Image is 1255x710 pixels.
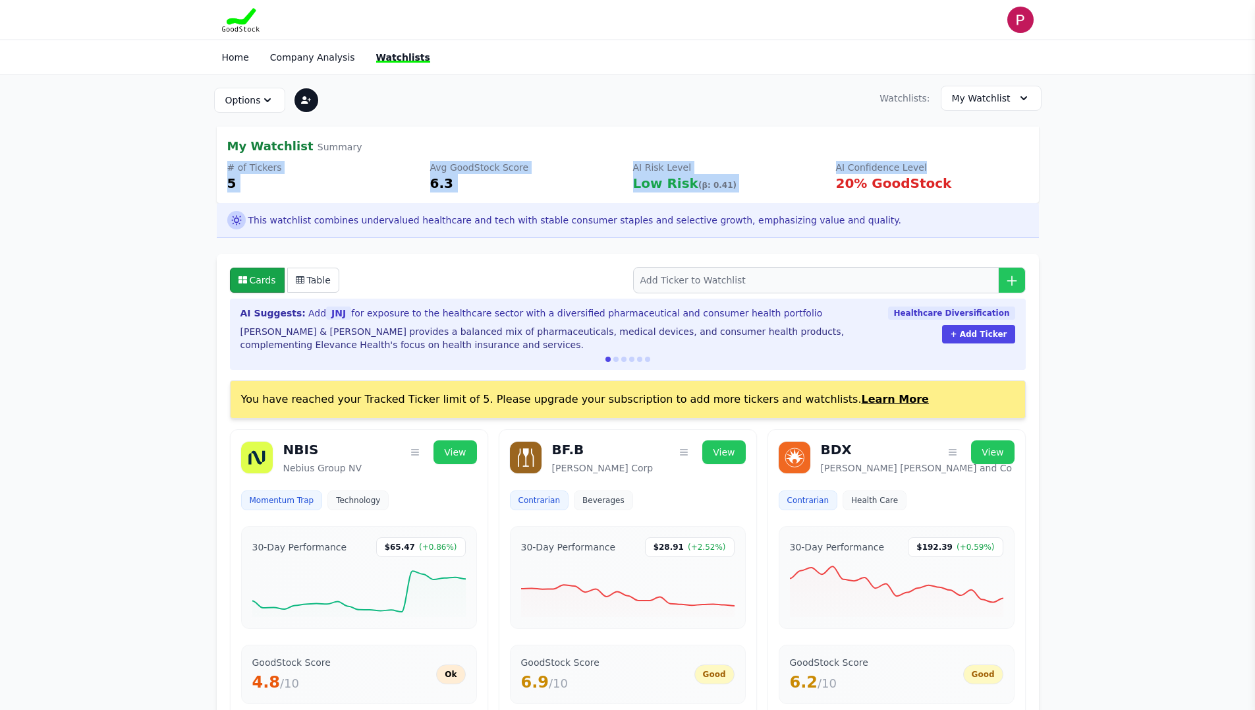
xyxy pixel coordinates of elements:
span: Momentum Trap [250,495,314,506]
span: Contrarian [787,495,829,506]
div: 20% GoodStock [836,174,1028,192]
span: /10 [818,676,837,690]
h2: BF.B [552,440,584,459]
a: Company Analysis [270,52,355,63]
a: View [702,440,745,464]
p: [PERSON_NAME] Corp [552,461,746,475]
button: Learn More [862,392,929,407]
button: My Watchlist [941,86,1042,111]
span: $65.47 [385,542,415,552]
span: Ask AI [227,211,246,229]
dd: 4.8 [252,672,331,693]
img: BDX logo [779,442,810,473]
h2: NBIS [283,440,319,459]
span: Ok [445,669,457,680]
span: (+2.52%) [688,542,726,552]
dt: GoodStock Score [521,656,600,669]
div: # of Tickers [227,161,420,174]
dt: GoodStock Score [252,656,331,669]
span: Technology [336,495,380,506]
span: (+0.86%) [419,542,457,552]
dt: GoodStock Score [790,656,868,669]
span: My Watchlist [952,92,1011,105]
button: + Add Ticker [942,325,1015,343]
span: Good [972,669,995,680]
span: /10 [549,676,568,690]
a: View [971,440,1014,464]
span: Healthcare Diversification [888,307,1015,320]
h3: 30-Day Performance [521,541,616,554]
button: Cards [230,268,285,293]
div: View toggle [230,268,339,293]
p: Nebius Group NV [283,461,477,475]
div: 5 [227,174,420,192]
input: Add Ticker to Watchlist [633,267,1026,293]
img: BF.B logo [510,442,542,473]
span: Contrarian [518,495,561,506]
span: Summary [318,142,362,152]
dd: 6.9 [521,672,600,693]
h3: 30-Day Performance [790,541,885,554]
span: [PERSON_NAME] & [PERSON_NAME] provides a balanced mix of pharmaceuticals, medical devices, and co... [240,326,845,350]
span: $192.39 [916,542,953,552]
div: Avg GoodStock Score [430,161,623,174]
div: 6.3 [430,174,623,192]
span: Watchlists: [879,92,930,105]
dd: 6.2 [790,672,868,693]
button: Table [287,268,339,293]
span: (+0.59%) [957,542,995,552]
span: My Watchlist [227,139,314,153]
h2: BDX [821,440,852,459]
a: Home [222,52,249,63]
span: Beverages [582,495,625,506]
a: View [433,440,476,464]
img: Goodstock Logo [222,8,260,32]
img: user photo [1007,7,1034,33]
span: $28.91 [654,542,684,552]
a: Watchlists [376,52,430,63]
span: (β: 0.41) [698,181,737,190]
h3: 30-Day Performance [252,541,347,554]
div: AI Confidence Level [836,161,1028,174]
button: Options [214,88,285,113]
span: /10 [280,676,299,690]
span: Health Care [851,495,898,506]
span: AI Suggests: [240,307,306,320]
span: JNJ [326,307,351,320]
div: AI Risk Level [633,161,825,174]
span: You have reached your Tracked Ticker limit of 5. Please upgrade your subscription to add more tic... [241,393,929,405]
div: Low Risk [633,174,825,192]
span: This watchlist combines undervalued healthcare and tech with stable consumer staples and selectiv... [248,214,902,227]
p: [PERSON_NAME] [PERSON_NAME] and Co [821,461,1015,475]
img: NBIS logo [241,442,273,473]
span: Good [703,669,726,680]
span: Add for exposure to the healthcare sector with a diversified pharmaceutical and consumer health p... [308,307,822,320]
